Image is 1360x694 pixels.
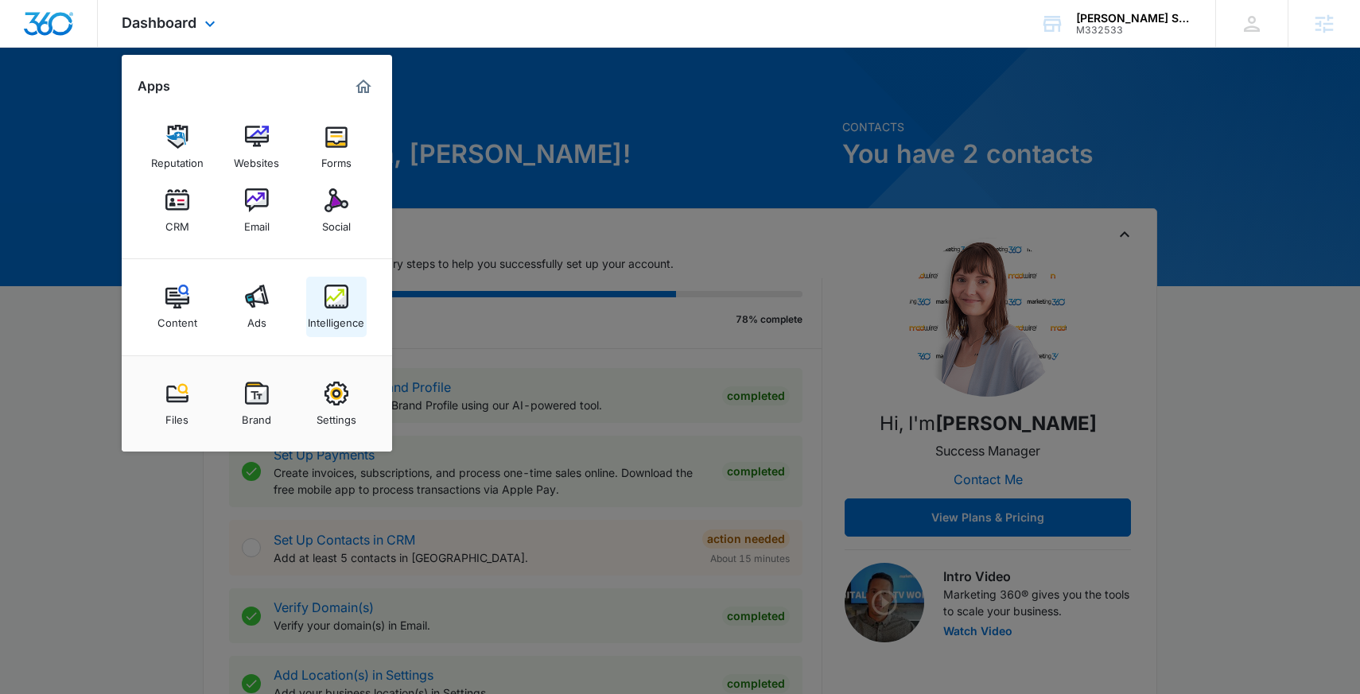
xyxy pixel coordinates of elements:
a: Brand [227,374,287,434]
span: Dashboard [122,14,196,31]
a: Settings [306,374,367,434]
div: CRM [165,212,189,233]
a: Social [306,180,367,241]
a: Intelligence [306,277,367,337]
div: Settings [317,405,356,426]
div: Brand [242,405,271,426]
a: Forms [306,117,367,177]
div: account id [1076,25,1192,36]
div: Email [244,212,270,233]
h2: Apps [138,79,170,94]
a: CRM [147,180,208,241]
a: Files [147,374,208,434]
div: Files [165,405,188,426]
div: Content [157,308,197,329]
div: Ads [247,308,266,329]
div: Social [322,212,351,233]
a: Ads [227,277,287,337]
a: Content [147,277,208,337]
a: Reputation [147,117,208,177]
div: Forms [321,149,352,169]
a: Websites [227,117,287,177]
div: Websites [234,149,279,169]
a: Email [227,180,287,241]
a: Marketing 360® Dashboard [351,74,376,99]
div: Reputation [151,149,204,169]
div: account name [1076,12,1192,25]
div: Intelligence [308,308,364,329]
